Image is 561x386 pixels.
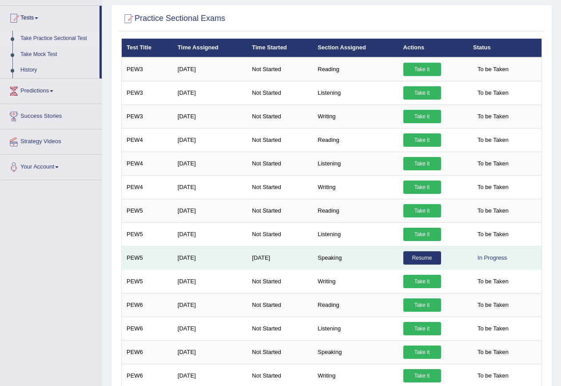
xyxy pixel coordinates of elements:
th: Section Assigned [313,39,398,57]
span: To be Taken [473,133,513,147]
a: Take it [403,86,441,100]
span: To be Taken [473,369,513,382]
td: Not Started [247,175,313,199]
th: Actions [398,39,469,57]
div: In Progress [473,251,511,265]
td: PEW3 [122,57,173,81]
a: Strategy Videos [0,129,102,152]
td: Not Started [247,199,313,222]
td: Not Started [247,57,313,81]
a: Resume [403,251,441,265]
td: Writing [313,105,398,128]
td: Reading [313,199,398,222]
td: Listening [313,222,398,246]
td: [DATE] [173,128,247,152]
a: Success Stories [0,104,102,126]
td: Listening [313,81,398,105]
td: Listening [313,317,398,340]
td: [DATE] [173,105,247,128]
a: Take Practice Sectional Test [16,31,99,47]
td: Speaking [313,340,398,364]
a: Take it [403,181,441,194]
a: Tests [0,6,99,28]
td: Speaking [313,246,398,269]
span: To be Taken [473,110,513,123]
td: Not Started [247,293,313,317]
td: Not Started [247,269,313,293]
a: Take it [403,298,441,312]
th: Time Assigned [173,39,247,57]
td: [DATE] [173,340,247,364]
span: To be Taken [473,181,513,194]
a: Take Mock Test [16,47,99,63]
td: Listening [313,152,398,175]
td: PEW4 [122,175,173,199]
td: Not Started [247,317,313,340]
span: To be Taken [473,204,513,217]
span: To be Taken [473,275,513,288]
td: Reading [313,128,398,152]
a: Take it [403,369,441,382]
td: Not Started [247,222,313,246]
td: [DATE] [173,293,247,317]
td: [DATE] [173,317,247,340]
th: Status [468,39,541,57]
td: [DATE] [173,222,247,246]
span: To be Taken [473,322,513,335]
td: Writing [313,269,398,293]
td: PEW6 [122,340,173,364]
td: Not Started [247,340,313,364]
td: [DATE] [173,246,247,269]
th: Test Title [122,39,173,57]
td: PEW4 [122,152,173,175]
h2: Practice Sectional Exams [121,12,225,25]
a: Take it [403,133,441,147]
td: PEW6 [122,317,173,340]
a: Take it [403,63,441,76]
td: Not Started [247,152,313,175]
span: To be Taken [473,86,513,100]
td: [DATE] [247,246,313,269]
td: Reading [313,293,398,317]
a: Your Account [0,155,102,177]
td: [DATE] [173,269,247,293]
td: PEW5 [122,246,173,269]
span: To be Taken [473,298,513,312]
td: [DATE] [173,199,247,222]
span: To be Taken [473,228,513,241]
td: PEW3 [122,81,173,105]
a: Take it [403,228,441,241]
td: Not Started [247,128,313,152]
span: To be Taken [473,157,513,170]
td: [DATE] [173,152,247,175]
a: Predictions [0,79,102,101]
a: Take it [403,204,441,217]
td: Reading [313,57,398,81]
a: History [16,62,99,78]
a: Take it [403,157,441,170]
a: Take it [403,322,441,335]
th: Time Started [247,39,313,57]
a: Take it [403,346,441,359]
td: PEW5 [122,269,173,293]
td: PEW6 [122,293,173,317]
span: To be Taken [473,346,513,359]
td: [DATE] [173,175,247,199]
td: PEW5 [122,199,173,222]
td: PEW3 [122,105,173,128]
td: PEW4 [122,128,173,152]
td: [DATE] [173,57,247,81]
td: [DATE] [173,81,247,105]
a: Take it [403,275,441,288]
span: To be Taken [473,63,513,76]
td: Not Started [247,81,313,105]
td: PEW5 [122,222,173,246]
a: Take it [403,110,441,123]
td: Writing [313,175,398,199]
td: Not Started [247,105,313,128]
